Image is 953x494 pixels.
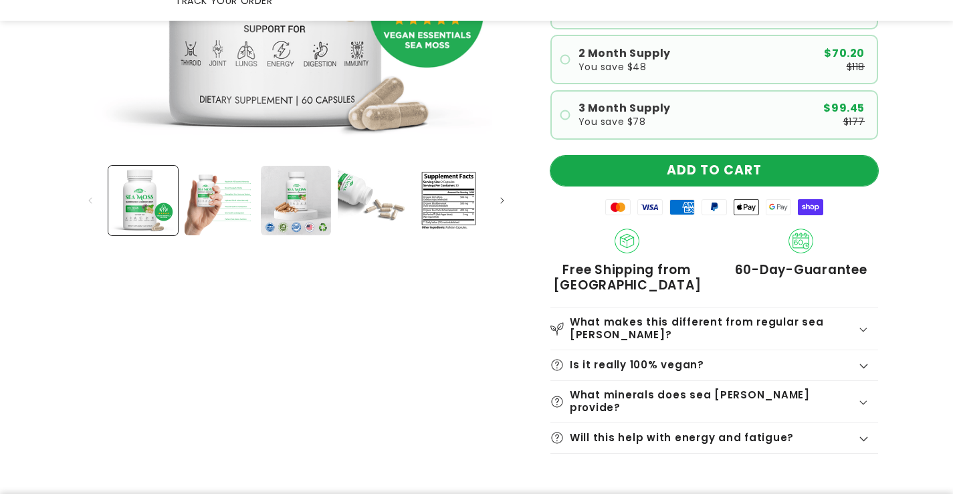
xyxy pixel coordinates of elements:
summary: Will this help with energy and fatigue? [550,423,878,453]
button: Load image 4 in gallery view [338,166,407,235]
span: 2 Month Supply [578,48,671,59]
img: Shipping.png [615,229,640,254]
button: Slide right [488,186,517,215]
span: $177 [843,117,865,126]
img: 60_day_Guarantee.png [788,229,814,254]
h2: What makes this different from regular sea [PERSON_NAME]? [570,316,857,341]
button: Load image 3 in gallery view [261,166,330,235]
summary: What minerals does sea [PERSON_NAME] provide? [550,381,878,422]
h2: What minerals does sea [PERSON_NAME] provide? [570,389,857,414]
summary: Is it really 100% vegan? [550,350,878,380]
button: Load image 1 in gallery view [108,166,178,235]
button: ADD TO CART [550,156,878,186]
span: $70.20 [824,48,865,59]
button: Load image 5 in gallery view [414,166,484,235]
span: You save $48 [578,62,647,72]
summary: What makes this different from regular sea [PERSON_NAME]? [550,307,878,349]
span: 3 Month Supply [578,103,671,114]
button: Load image 2 in gallery view [185,166,254,235]
span: 60-Day-Guarantee [735,262,867,277]
h2: Will this help with energy and fatigue? [570,432,794,445]
h2: Is it really 100% vegan? [570,359,704,372]
button: Slide left [76,186,105,215]
span: $118 [847,62,865,72]
span: You save $78 [578,117,646,126]
span: $99.45 [823,103,865,114]
span: Free Shipping from [GEOGRAPHIC_DATA] [550,262,704,293]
